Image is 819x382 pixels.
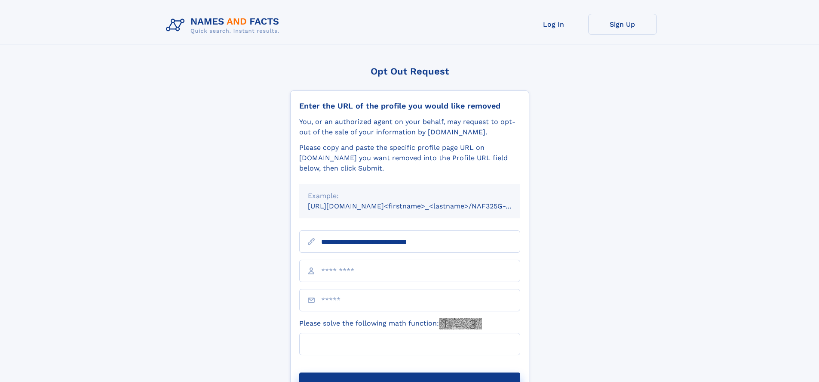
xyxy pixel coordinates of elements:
img: Logo Names and Facts [163,14,286,37]
div: Enter the URL of the profile you would like removed [299,101,520,111]
div: Please copy and paste the specific profile page URL on [DOMAIN_NAME] you want removed into the Pr... [299,143,520,174]
small: [URL][DOMAIN_NAME]<firstname>_<lastname>/NAF325G-xxxxxxxx [308,202,537,210]
div: Opt Out Request [290,66,529,77]
label: Please solve the following math function: [299,318,482,329]
div: Example: [308,191,512,201]
a: Log In [519,14,588,35]
a: Sign Up [588,14,657,35]
div: You, or an authorized agent on your behalf, may request to opt-out of the sale of your informatio... [299,117,520,137]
